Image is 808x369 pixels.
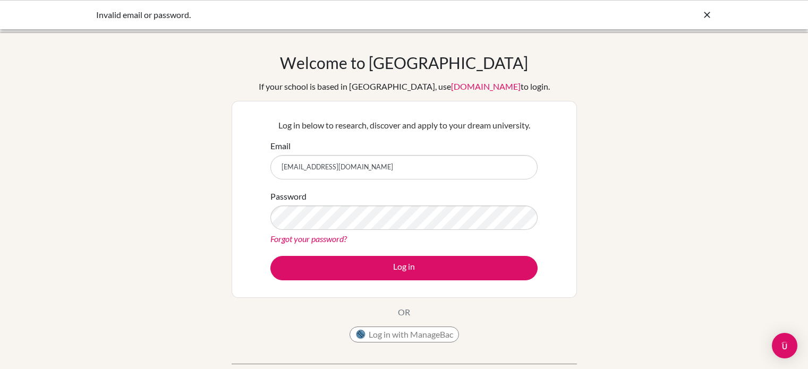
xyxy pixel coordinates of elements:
p: Log in below to research, discover and apply to your dream university. [270,119,538,132]
a: Forgot your password? [270,234,347,244]
button: Log in [270,256,538,280]
h1: Welcome to [GEOGRAPHIC_DATA] [280,53,528,72]
a: [DOMAIN_NAME] [451,81,521,91]
div: If your school is based in [GEOGRAPHIC_DATA], use to login. [259,80,550,93]
div: Open Intercom Messenger [772,333,797,358]
button: Log in with ManageBac [350,327,459,342]
label: Password [270,190,307,203]
label: Email [270,140,291,152]
p: OR [398,306,410,319]
div: Invalid email or password. [96,8,553,21]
